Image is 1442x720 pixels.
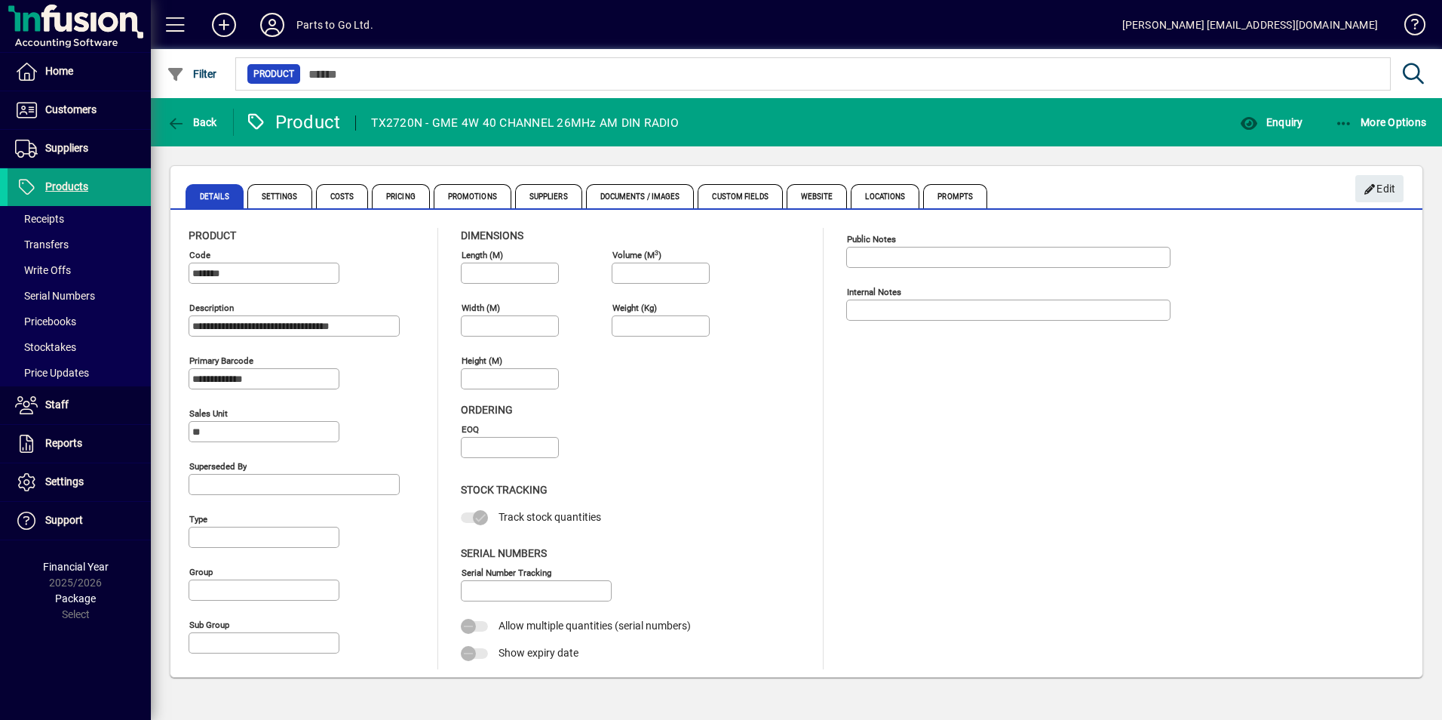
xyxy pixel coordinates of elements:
[189,620,229,630] mat-label: Sub group
[45,437,82,449] span: Reports
[8,334,151,360] a: Stocktakes
[167,68,217,80] span: Filter
[1355,175,1404,202] button: Edit
[1331,109,1431,136] button: More Options
[15,341,76,353] span: Stocktakes
[612,303,657,313] mat-label: Weight (Kg)
[45,398,69,411] span: Staff
[847,234,896,245] mat-label: Public Notes
[462,567,551,577] mat-label: Serial Number tracking
[163,109,221,136] button: Back
[189,461,247,472] mat-label: Superseded by
[1122,13,1378,37] div: [PERSON_NAME] [EMAIL_ADDRESS][DOMAIN_NAME]
[8,91,151,129] a: Customers
[43,561,109,573] span: Financial Year
[8,130,151,168] a: Suppliers
[461,229,523,242] span: Dimensions
[461,547,547,559] span: Serial Numbers
[1393,3,1423,52] a: Knowledge Base
[8,463,151,501] a: Settings
[15,290,95,302] span: Serial Numbers
[8,360,151,386] a: Price Updates
[515,184,582,208] span: Suppliers
[499,511,601,523] span: Track stock quantities
[434,184,511,208] span: Promotions
[189,229,236,242] span: Product
[316,184,369,208] span: Costs
[8,309,151,334] a: Pricebooks
[8,232,151,257] a: Transfers
[698,184,782,208] span: Custom Fields
[461,404,513,416] span: Ordering
[923,184,987,208] span: Prompts
[189,567,213,577] mat-label: Group
[8,502,151,540] a: Support
[189,355,253,366] mat-label: Primary barcode
[15,238,69,251] span: Transfers
[45,180,88,192] span: Products
[163,60,221,88] button: Filter
[167,116,217,128] span: Back
[499,620,691,632] span: Allow multiple quantities (serial numbers)
[1240,116,1302,128] span: Enquiry
[45,514,83,526] span: Support
[499,647,578,659] span: Show expiry date
[15,315,76,328] span: Pricebooks
[245,110,341,134] div: Product
[655,248,658,256] sup: 3
[462,303,500,313] mat-label: Width (m)
[55,592,96,605] span: Package
[15,367,89,379] span: Price Updates
[462,355,502,366] mat-label: Height (m)
[15,264,71,276] span: Write Offs
[186,184,244,208] span: Details
[787,184,848,208] span: Website
[8,257,151,283] a: Write Offs
[462,424,479,435] mat-label: EOQ
[45,103,97,115] span: Customers
[45,65,73,77] span: Home
[1236,109,1306,136] button: Enquiry
[847,287,901,297] mat-label: Internal Notes
[1364,177,1396,202] span: Edit
[8,53,151,91] a: Home
[461,484,548,496] span: Stock Tracking
[200,11,248,38] button: Add
[851,184,919,208] span: Locations
[8,283,151,309] a: Serial Numbers
[248,11,296,38] button: Profile
[45,475,84,488] span: Settings
[247,184,312,208] span: Settings
[15,213,64,225] span: Receipts
[189,514,207,525] mat-label: Type
[372,184,430,208] span: Pricing
[296,13,373,37] div: Parts to Go Ltd.
[8,425,151,463] a: Reports
[45,142,88,154] span: Suppliers
[8,386,151,424] a: Staff
[586,184,695,208] span: Documents / Images
[371,111,679,135] div: TX2720N - GME 4W 40 CHANNEL 26MHz AM DIN RADIO
[189,408,228,419] mat-label: Sales unit
[253,66,294,82] span: Product
[8,206,151,232] a: Receipts
[462,250,503,260] mat-label: Length (m)
[612,250,661,260] mat-label: Volume (m )
[189,303,234,313] mat-label: Description
[189,250,210,260] mat-label: Code
[151,109,234,136] app-page-header-button: Back
[1335,116,1427,128] span: More Options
